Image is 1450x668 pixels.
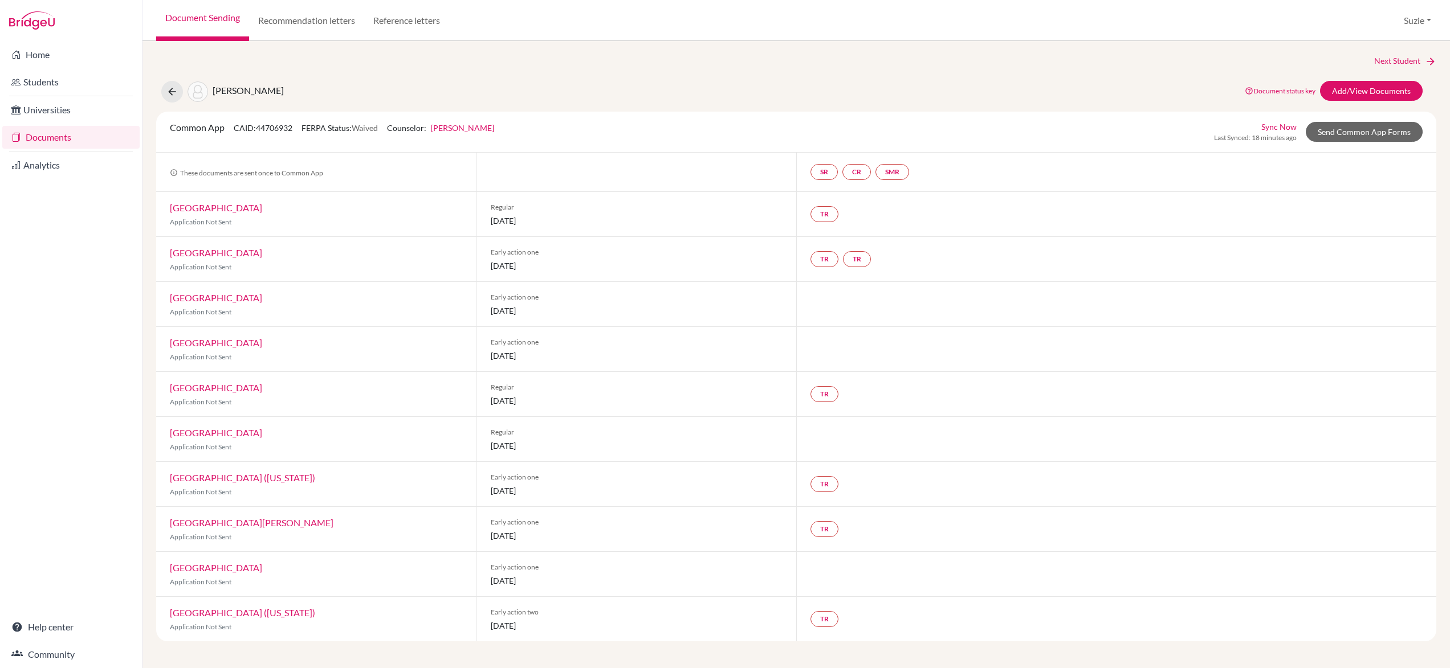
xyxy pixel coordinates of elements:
span: Early action one [491,517,783,527]
span: Application Not Sent [170,397,231,406]
span: [DATE] [491,260,783,272]
a: Document status key [1245,87,1315,95]
span: [DATE] [491,530,783,542]
span: Application Not Sent [170,353,231,361]
span: Application Not Sent [170,308,231,316]
span: FERPA Status: [302,123,378,133]
a: [GEOGRAPHIC_DATA] ([US_STATE]) [170,607,315,618]
span: Early action one [491,337,783,347]
span: Application Not Sent [170,442,231,451]
a: [GEOGRAPHIC_DATA] [170,337,262,348]
span: Application Not Sent [170,532,231,541]
span: [DATE] [491,305,783,317]
span: Counselor: [387,123,494,133]
a: TR [843,251,871,267]
a: CR [842,164,871,180]
a: [GEOGRAPHIC_DATA] [170,382,262,393]
span: Application Not Sent [170,622,231,631]
a: TR [810,206,838,222]
a: Home [2,43,140,66]
span: Early action one [491,472,783,482]
a: Sync Now [1261,121,1297,133]
span: Application Not Sent [170,218,231,226]
span: Common App [170,122,225,133]
span: [DATE] [491,440,783,452]
span: [DATE] [491,575,783,587]
a: Next Student [1374,55,1436,67]
a: Help center [2,616,140,638]
button: Suzie [1399,10,1436,31]
span: Early action one [491,562,783,572]
span: [DATE] [491,620,783,632]
a: SR [810,164,838,180]
a: SMR [875,164,909,180]
span: Application Not Sent [170,263,231,271]
a: TR [810,611,838,627]
a: [GEOGRAPHIC_DATA] [170,427,262,438]
a: [GEOGRAPHIC_DATA] ([US_STATE]) [170,472,315,483]
a: TR [810,476,838,492]
span: [DATE] [491,350,783,362]
a: TR [810,521,838,537]
a: Community [2,643,140,666]
span: [DATE] [491,215,783,227]
span: Regular [491,202,783,212]
span: Last Synced: 18 minutes ago [1214,133,1297,143]
a: [GEOGRAPHIC_DATA] [170,292,262,303]
span: CAID: 44706932 [234,123,292,133]
span: Early action two [491,607,783,617]
span: These documents are sent once to Common App [170,169,323,177]
span: [DATE] [491,485,783,497]
a: Send Common App Forms [1306,122,1423,142]
span: Early action one [491,247,783,257]
a: [GEOGRAPHIC_DATA] [170,247,262,258]
a: TR [810,386,838,402]
span: Waived [352,123,378,133]
a: Students [2,71,140,93]
a: [PERSON_NAME] [431,123,494,133]
img: Bridge-U [9,11,55,30]
span: Regular [491,382,783,392]
a: [GEOGRAPHIC_DATA] [170,562,262,573]
a: [GEOGRAPHIC_DATA] [170,202,262,213]
span: Regular [491,427,783,437]
a: Universities [2,99,140,121]
a: Add/View Documents [1320,81,1423,101]
a: TR [810,251,838,267]
a: [GEOGRAPHIC_DATA][PERSON_NAME] [170,517,333,528]
span: [PERSON_NAME] [213,85,284,96]
span: [DATE] [491,395,783,407]
a: Documents [2,126,140,149]
a: Analytics [2,154,140,177]
span: Application Not Sent [170,577,231,586]
span: Early action one [491,292,783,302]
span: Application Not Sent [170,487,231,496]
